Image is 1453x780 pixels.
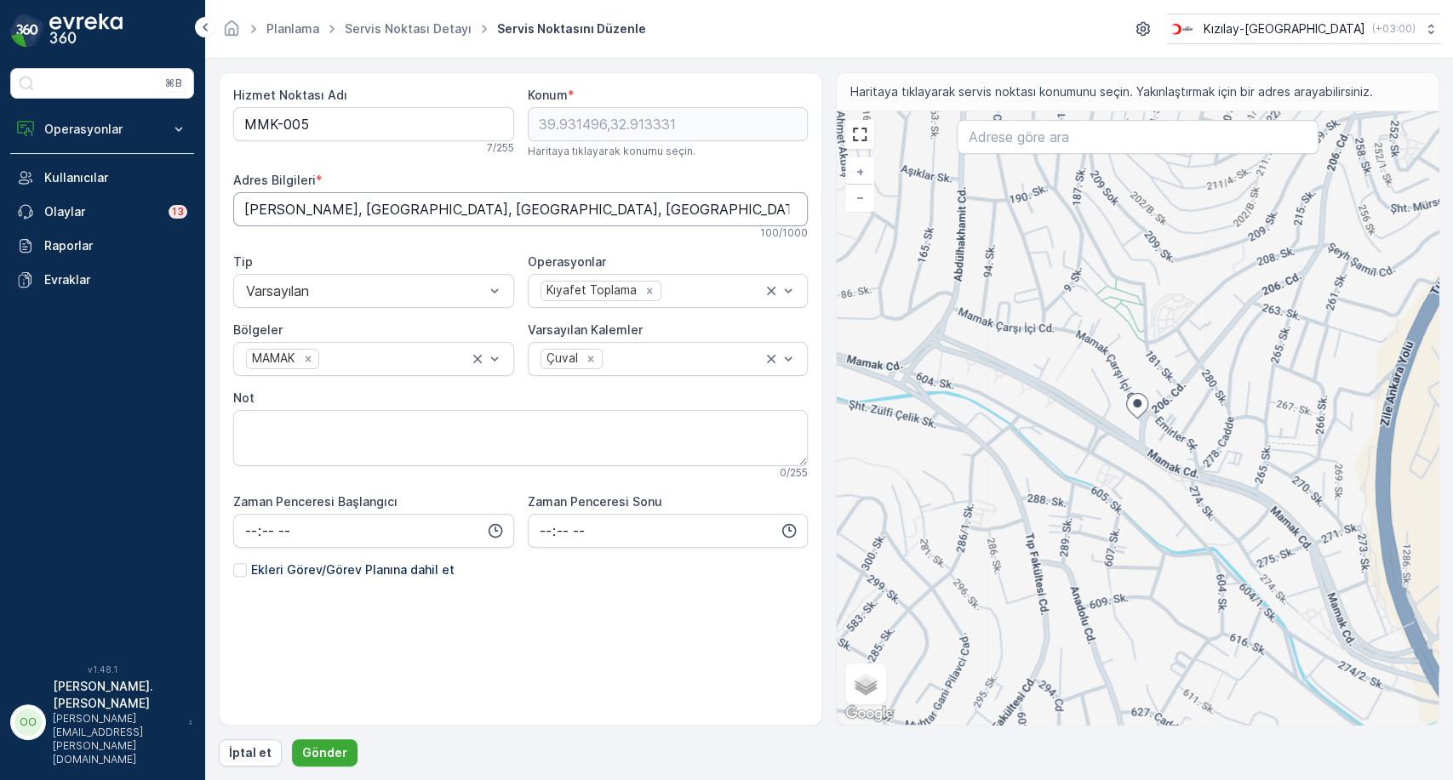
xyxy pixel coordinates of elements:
p: 0 / 255 [780,466,808,480]
label: Bölgeler [233,322,283,337]
p: Operasyonlar [44,121,160,138]
div: Remove Çuval [581,351,600,367]
p: Olaylar [44,203,158,220]
button: Kızılay-[GEOGRAPHIC_DATA](+03:00) [1167,14,1439,44]
p: 7 / 255 [487,141,514,155]
span: Haritaya tıklayarak konumu seçin. [528,145,695,158]
label: Zaman Penceresi Başlangıcı [233,494,398,509]
span: + [856,164,864,179]
a: Raporlar [10,229,194,263]
label: Adres Bilgileri [233,173,316,187]
p: Kullanıcılar [44,169,187,186]
button: Operasyonlar [10,112,194,146]
p: 13 [172,205,184,219]
input: Adrese göre ara [957,120,1318,154]
a: Olaylar13 [10,195,194,229]
a: Kullanıcılar [10,161,194,195]
button: İptal et [219,739,282,766]
a: Uzaklaştır [847,185,872,210]
span: Servis Noktasını Düzenle [494,20,649,37]
p: Gönder [302,744,347,761]
button: OO[PERSON_NAME].[PERSON_NAME][PERSON_NAME][EMAIL_ADDRESS][PERSON_NAME][DOMAIN_NAME] [10,678,194,766]
label: Not [233,390,255,405]
img: k%C4%B1z%C4%B1lay.png [1167,20,1197,38]
label: Zaman Penceresi Sonu [528,494,662,509]
p: Ekleri Görev/Görev Planına dahil et [251,561,455,578]
a: View Fullscreen [847,122,872,147]
p: İptal et [229,744,272,761]
button: Gönder [292,739,358,766]
p: 100 / 1000 [760,226,808,240]
a: Yakınlaştır [847,159,872,185]
a: Layers [847,665,884,703]
span: − [856,190,865,204]
div: Kıyafet Toplama [541,282,639,299]
span: Haritaya tıklayarak servis noktası konumunu seçin. Yakınlaştırmak için bir adres arayabilirsiniz. [850,83,1373,100]
img: logo [10,14,44,48]
span: v 1.48.1 [10,664,194,675]
a: Evraklar [10,263,194,297]
a: Bu bölgeyi Google Haritalar'da açın (yeni pencerede açılır) [841,703,897,725]
label: Hizmet Noktası Adı [233,88,347,102]
img: Google [841,703,897,725]
div: Remove MAMAK [299,351,317,367]
label: Operasyonlar [528,254,606,269]
div: OO [14,709,42,736]
a: Ana Sayfa [222,26,241,40]
p: Evraklar [44,271,187,288]
label: Tip [233,254,253,269]
a: Servis Noktası Detayı [345,21,472,36]
label: Varsayılan Kalemler [528,322,643,337]
a: Planlama [266,21,319,36]
img: logo_dark-DEwI_e13.png [49,14,123,48]
p: Raporlar [44,237,187,254]
div: Çuval [541,350,581,367]
p: ( +03:00 ) [1372,22,1416,36]
div: MAMAK [247,350,297,367]
p: [PERSON_NAME].[PERSON_NAME] [53,678,180,712]
div: Remove Kıyafet Toplama [640,283,659,299]
p: ⌘B [165,77,182,90]
p: [PERSON_NAME][EMAIL_ADDRESS][PERSON_NAME][DOMAIN_NAME] [53,712,180,766]
label: Konum [528,88,568,102]
p: Kızılay-[GEOGRAPHIC_DATA] [1204,20,1365,37]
